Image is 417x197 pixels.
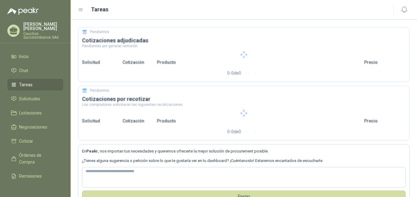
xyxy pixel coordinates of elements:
p: Cauchos Surcolombianos SAS [23,32,63,39]
a: Inicio [7,51,63,62]
span: Inicio [19,53,29,60]
p: [PERSON_NAME] [PERSON_NAME] [23,22,63,31]
a: Licitaciones [7,107,63,119]
p: ¿Tienes alguna sugerencia o petición sobre lo que te gustaría ver en tu dashboard? ¡Cuéntanoslo! ... [82,158,406,164]
p: En , nos importan tus necesidades y queremos ofrecerte la mejor solución de procurement posible. [82,148,406,154]
a: Remisiones [7,170,63,182]
span: Licitaciones [19,110,42,116]
a: Chat [7,65,63,76]
h1: Tareas [91,5,108,14]
span: Tareas [19,81,33,88]
img: Logo peakr [7,7,39,15]
a: Tareas [7,79,63,91]
a: Cotizar [7,135,63,147]
span: Remisiones [19,173,42,180]
a: Órdenes de Compra [7,149,63,168]
span: Cotizar [19,138,33,145]
span: Solicitudes [19,95,40,102]
span: Chat [19,67,28,74]
a: Negociaciones [7,121,63,133]
span: Órdenes de Compra [19,152,57,165]
span: Negociaciones [19,124,47,130]
a: Solicitudes [7,93,63,105]
b: Peakr [86,149,98,153]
